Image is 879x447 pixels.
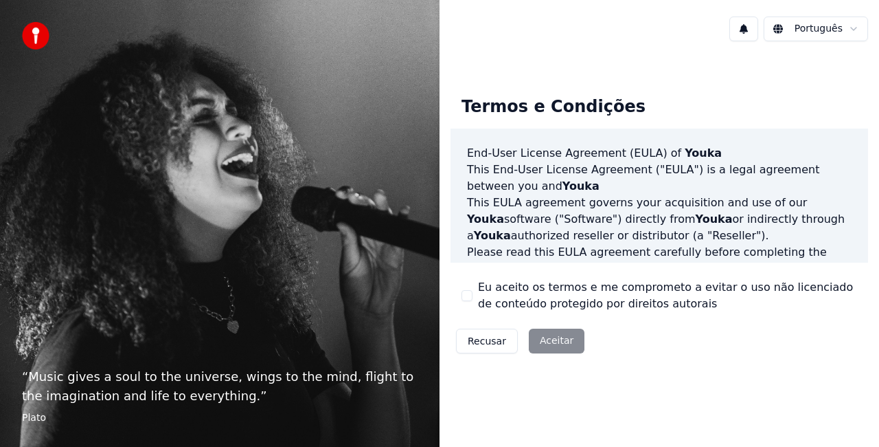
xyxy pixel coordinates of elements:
img: youka [22,22,49,50]
footer: Plato [22,411,418,425]
p: Please read this EULA agreement carefully before completing the installation process and using th... [467,244,852,310]
span: Youka [562,179,600,193]
p: This End-User License Agreement ("EULA") is a legal agreement between you and [467,162,852,195]
label: Eu aceito os termos e me comprometo a evitar o uso não licenciado de conteúdo protegido por direi... [478,279,857,312]
div: Termos e Condições [450,85,657,129]
p: “ Music gives a soul to the universe, wings to the mind, flight to the imagination and life to ev... [22,367,418,406]
button: Recusar [456,329,518,353]
span: Youka [474,229,511,242]
h3: End-User License Agreement (EULA) of [467,145,852,162]
span: Youka [685,146,722,160]
p: This EULA agreement governs your acquisition and use of our software ("Software") directly from o... [467,195,852,244]
span: Youka [467,212,504,226]
span: Youka [656,262,693,275]
span: Youka [696,212,733,226]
